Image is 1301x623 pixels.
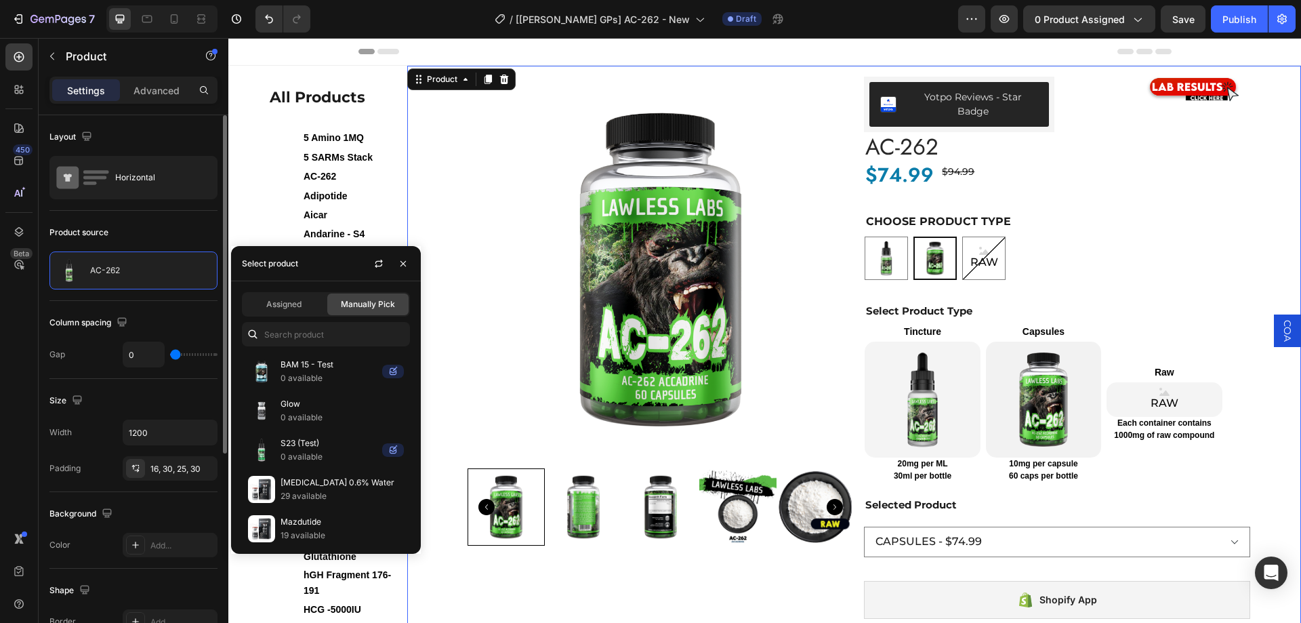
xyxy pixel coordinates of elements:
[736,13,756,25] span: Draft
[652,58,668,75] img: CNOOi5q0zfgCEAE=.webp
[918,33,1011,67] img: gempages_477019959369663551-7bc23163-e38a-4fc3-9cba-b4fef14070a7.png
[242,258,298,270] div: Select product
[75,473,111,487] a: GHRP-2
[75,415,119,430] a: Epithalon
[75,247,115,262] a: BPC-157
[1222,12,1256,26] div: Publish
[49,505,115,523] div: Background
[712,124,747,144] div: $94.99
[75,564,133,579] a: HCG -5000IU
[67,83,105,98] p: Settings
[281,529,404,542] p: 19 available
[636,94,1022,124] h1: AC-262
[248,515,275,542] img: collections
[66,48,181,64] p: Product
[123,420,217,445] input: Auto
[638,266,1020,280] p: Select Product Type
[636,174,784,193] legend: CHOOSE PRODUCT TYPE
[1035,12,1125,26] span: 0 product assigned
[1172,14,1195,25] span: Save
[75,169,99,184] a: Aicar
[75,304,145,319] a: CJC-1295(DAC)
[13,144,33,155] div: 450
[75,342,98,357] a: DSIP
[75,434,107,449] a: FOXO4
[637,460,1020,474] p: Selected Product
[75,208,121,223] a: AOD-9604
[281,371,377,385] p: 0 available
[49,348,65,361] div: Gap
[49,128,95,146] div: Layout
[75,131,108,146] a: AC-262
[56,257,83,284] img: product feature img
[75,92,136,107] a: 5 Amino 1MQ
[49,582,93,600] div: Shape
[115,162,198,193] div: Horizontal
[75,396,140,411] a: Enclomiphene
[75,266,151,281] a: BPC-157+TB-500
[75,529,168,560] a: hGH Fragment 176-191
[89,11,95,27] p: 7
[75,285,127,300] a: Cagrilintide
[49,462,81,475] div: Padding
[641,44,821,89] button: Yotpo Reviews - Star Badge
[228,38,1301,623] iframe: To enrich screen reader interactions, please activate Accessibility in Grammarly extension settings
[150,463,214,475] div: 16, 30, 25, 30
[75,492,111,507] a: GHRP-6
[75,454,113,468] a: GHK-CU
[1052,282,1066,304] span: COA
[75,188,136,203] a: Andarine - S4
[75,511,128,526] a: Glutathione
[1161,5,1205,33] button: Save
[281,437,377,450] p: S23 (Test)
[75,584,118,599] a: Hexarelin
[636,124,707,150] div: $74.99
[123,342,164,367] input: Auto
[679,52,810,81] div: Yotpo Reviews - Star Badge
[516,12,690,26] span: [[PERSON_NAME] GPs] AC-262 - New
[281,411,404,424] p: 0 available
[281,397,404,411] p: Glow
[49,314,130,332] div: Column spacing
[5,5,101,33] button: 7
[150,540,214,552] div: Add...
[49,539,70,551] div: Color
[1023,5,1155,33] button: 0 product assigned
[255,5,310,33] div: Undo/Redo
[341,298,395,310] span: Manually Pick
[281,489,404,503] p: 29 available
[248,437,275,464] img: collections
[1255,557,1287,589] div: Open Intercom Messenger
[49,226,108,239] div: Product source
[248,397,275,424] img: collections
[90,266,120,275] p: AC-262
[75,361,168,392] a: Endurabol - GW501516
[75,112,144,127] a: 5 SARMs Stack
[811,554,869,570] div: Shopify App
[242,322,410,346] input: Search in Settings & Advanced
[196,35,232,47] div: Product
[281,450,377,464] p: 0 available
[75,323,129,338] a: Dermorphin
[10,248,33,259] div: Beta
[281,358,377,371] p: BAM 15 - Test
[1211,5,1268,33] button: Publish
[49,392,85,410] div: Size
[920,358,953,373] span: RAW
[49,426,72,439] div: Width
[281,515,404,529] p: Mazdutide
[75,150,119,165] a: Adipotide
[248,476,275,503] img: collections
[75,227,110,242] a: BAM 15
[281,476,404,489] p: [MEDICAL_DATA] 0.6% Water
[133,83,180,98] p: Advanced
[266,298,302,310] span: Assigned
[250,461,266,477] button: Carousel Back Arrow
[739,217,772,232] span: RAW
[598,461,615,477] button: Carousel Next Arrow
[510,12,513,26] span: /
[248,358,275,385] img: collections
[22,49,157,70] h2: All Products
